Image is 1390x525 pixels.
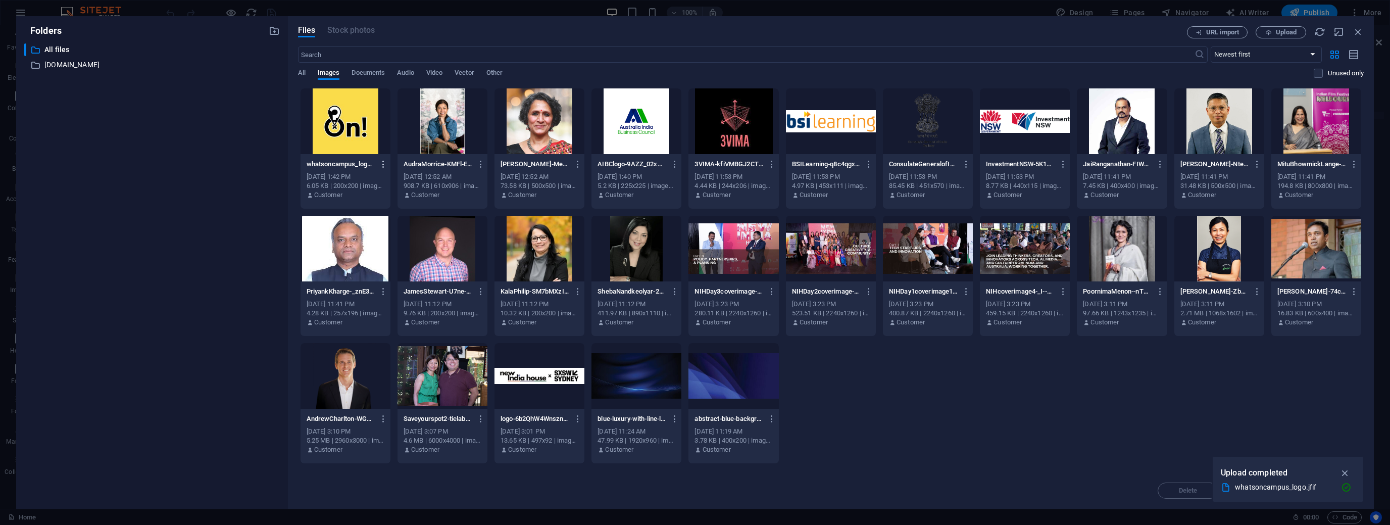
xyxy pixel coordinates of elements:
div: 194.8 KB | 800x800 | image/jpeg [1277,181,1355,190]
p: Customer [508,445,536,454]
p: NIHDay1coverimage1-seMsHOWFVI88oHcltuhmSA.jpg [889,287,958,296]
div: [DATE] 3:11 PM [1083,300,1161,309]
p: Customer [314,190,342,200]
span: Audio [397,67,414,81]
div: 7.45 KB | 400x400 | image/jpeg [1083,181,1161,190]
p: PriyankKharge-_znE3ALV2S_GYAmIRHLsDg.jpeg [307,287,375,296]
p: NIHcoverimage4-_I--u5Witahv6h5MtuYsPw.jpg [986,287,1055,296]
div: [DATE] 11:12 PM [598,300,675,309]
div: 47.99 KB | 1920x960 | image/jpeg [598,436,675,445]
a: Bridge Builders: Investor & Ecosystem Networking Across [GEOGRAPHIC_DATA] [15,17,152,52]
div: 3.78 KB | 400x200 | image/jpeg [694,436,772,445]
h2: Partners [15,214,560,248]
span: Files [298,24,316,36]
div: 8.77 KB | 440x115 | image/png [986,181,1064,190]
a: Cultural Showcase: Fashion, Dance & Celebration [206,26,365,49]
p: Customer [1188,190,1216,200]
div: 411.97 KB | 890x1110 | image/png [598,309,675,318]
div: 85.45 KB | 451x570 | image/png [889,181,967,190]
div: [DATE] 11:53 PM [792,172,870,181]
p: JamesStewart-U7ne-EhyOxYlm03CPCekbw.jpeg [404,287,472,296]
span: Upload [1276,29,1297,35]
p: Customer [314,318,342,327]
p: whatsoncampus_logo-Jc5cR2jwgOyA1lrgPO_l7Q.jfif [307,160,375,169]
div: [DATE] 3:11 PM [1180,300,1258,309]
p: logo-6b2QhW4WnsznzFCfeMf4qg.jpg [501,414,569,423]
p: Janakiraman-74cnGAxKLw6IT-ecwnUyHA.jpg [1277,287,1346,296]
p: Customer [897,190,925,200]
div: 2.71 MB | 1068x1602 | image/png [1180,309,1258,318]
p: Customer [605,190,633,200]
h3: Investment [GEOGRAPHIC_DATA] [267,371,399,401]
p: Customer [994,318,1022,327]
p: Customer [1090,190,1119,200]
p: JaiRanganathan-FIWeQD0KH5yZyqKkpBcVFw.jpg [1083,160,1152,169]
div: [DATE] 3:23 PM [792,300,870,309]
div: [DOMAIN_NAME] [24,59,280,71]
p: NIHDay3coverimage-qgnq7nGcuzE8Kkabr7bnQA.jpg [694,287,763,296]
p: InvestmentNSW-5K1zZdTRMvocjMsiMXwM8w.png [986,160,1055,169]
p: ConsulateGeneralofIndiaSydney-SdECka-NgFeAD8QJyycg_A.png [889,160,958,169]
p: [DOMAIN_NAME] [44,59,261,71]
div: 523.51 KB | 2240x1260 | image/jpeg [792,309,870,318]
div: [DATE] 11:24 AM [598,427,675,436]
i: Minimize [1333,26,1345,37]
div: 73.58 KB | 500x500 | image/jpeg [501,181,578,190]
p: Customer [800,318,828,327]
input: Search [298,46,1195,63]
div: 4.28 KB | 257x196 | image/jpeg [307,309,384,318]
span: Stock photos [327,24,375,36]
span: Documents [352,67,385,81]
div: 13.65 KB | 497x92 | image/jpeg [501,436,578,445]
div: [DATE] 12:52 AM [501,172,578,181]
div: 4.97 KB | 453x111 | image/png [792,181,870,190]
p: blue-luxury-with-line-light-effect-background-vector-0FleKI8DdjEnKm5aTQ1NcQ.jpg [598,414,666,423]
div: [DATE] 11:41 PM [307,300,384,309]
div: [DATE] 3:23 PM [986,300,1064,309]
p: PoornimaMenon--nTBjLF1U7DjvLmUKYFXZg.jpeg [1083,287,1152,296]
p: Poornima-Menon-uENc_mfiGOGljG-JYKJnVw.jpg [501,160,569,169]
h3: 3VIMA [426,371,557,386]
div: 459.15 KB | 2240x1260 | image/jpeg [986,309,1064,318]
div: [DATE] 11:53 PM [889,172,967,181]
p: Customer [897,318,925,327]
p: Saveyourspot2-tielabRYB2DV41OuwH11_g.jpg [404,414,472,423]
div: 16.83 KB | 600x400 | image/jpeg [1277,309,1355,318]
p: Customer [411,318,439,327]
div: ​ [24,43,26,56]
span: Images [318,67,340,81]
p: [PERSON_NAME]-Nteil3rTtWBLDStBnJF6tg.jpg [1180,160,1249,169]
img: 3VIMA [426,274,557,365]
div: 908.7 KB | 610x906 | image/png [404,181,481,190]
p: Customer [314,445,342,454]
i: Close [1353,26,1364,37]
div: [DATE] 3:10 PM [307,427,384,436]
div: whatsoncampus_logo.jfif [1235,482,1333,493]
p: 3VIMA-kfiVMBGJ2CT_mgcoyRqRVw.jpeg [694,160,763,169]
p: Customer [994,190,1022,200]
div: 4.6 MB | 6000x4000 | image/jpeg [404,436,481,445]
p: Displays only files that are not in use on the website. Files added during this session can still... [1328,69,1364,78]
div: 10.32 KB | 200x200 | image/jpeg [501,309,578,318]
p: NIHDay2coverimage-8B_8IvU775hrTNQCiLGQpg.jpg [792,287,861,296]
div: [DATE] 1:40 PM [598,172,675,181]
div: [DATE] 12:52 AM [404,172,481,181]
div: 5.2 KB | 225x225 | image/png [598,181,675,190]
div: [DATE] 1:42 PM [307,172,384,181]
p: abstract-blue-background-modern-dark-blue-templates-for-banners-and-brochures-vector--urLsh1Jc5Rk... [694,414,763,423]
div: 6.05 KB | 200x200 | image/jpeg [307,181,384,190]
div: [DATE] 3:10 PM [1277,300,1355,309]
p: Customer [1285,190,1313,200]
span: 6:30 pm [15,82,178,98]
i: Create new folder [269,25,280,36]
div: [DATE] 11:41 PM [1277,172,1355,181]
div: [DATE] 11:41 PM [1180,172,1258,181]
p: MituBhowmickLange-rSV9abztkOeMH99KPPYfcw.jpeg [1277,160,1346,169]
i: Reload [1314,26,1325,37]
span: URL import [1206,29,1239,35]
p: Customer [703,445,731,454]
p: Audra-Zb8KAs6BOClOE0-d-lZRow.png [1180,287,1249,296]
p: Customer [508,318,536,327]
div: [DATE] 3:23 PM [889,300,967,309]
span: Video [426,67,442,81]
